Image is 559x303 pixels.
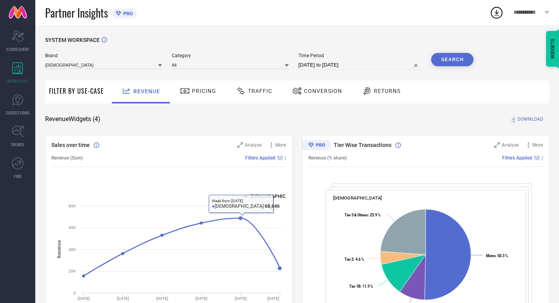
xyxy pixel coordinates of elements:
[251,194,300,199] text: [DEMOGRAPHIC_DATA]
[517,115,543,123] span: DOWNLOAD
[133,88,160,94] span: Revenue
[344,257,353,261] tspan: Tier 2
[494,142,500,148] svg: Zoom
[285,155,286,161] span: |
[51,155,83,161] span: Revenue (Sum)
[299,60,422,70] input: Select time period
[532,142,543,148] span: More
[69,225,76,230] text: 60K
[121,11,133,16] span: PRO
[333,195,382,201] span: [DEMOGRAPHIC_DATA]
[7,78,29,84] span: WORKSPACE
[69,269,76,273] text: 20K
[69,204,76,208] text: 80K
[235,296,247,301] text: [DATE]
[78,296,90,301] text: [DATE]
[502,155,532,161] span: Filters Applied
[308,155,347,161] span: Revenue (% share)
[192,88,216,94] span: Pricing
[195,296,208,301] text: [DATE]
[431,53,473,66] button: Search
[172,53,289,58] span: Category
[45,115,100,123] span: Revenue Widgets ( 4 )
[49,86,104,96] span: Filter By Use-Case
[156,296,168,301] text: [DATE]
[73,291,76,295] text: 0
[117,296,129,301] text: [DATE]
[6,110,30,116] span: SUGGESTIONS
[344,213,381,217] text: : 23.9 %
[344,213,368,217] tspan: Tier 3 & Others
[334,142,391,148] span: Tier Wise Transactions
[248,88,272,94] span: Traffic
[237,142,243,148] svg: Zoom
[245,155,275,161] span: Filters Applied
[349,284,361,288] tspan: Tier 1B
[542,155,543,161] span: |
[45,5,108,21] span: Partner Insights
[374,88,401,94] span: Returns
[14,173,22,179] span: FWD
[302,140,331,152] div: Premium
[490,5,504,20] div: Open download list
[45,37,100,43] span: SYSTEM WORKSPACE
[486,254,508,258] text: : 50.3 %
[486,254,495,258] tspan: Metro
[69,247,76,252] text: 40K
[304,88,342,94] span: Conversion
[275,142,286,148] span: More
[349,284,373,288] text: : 11.9 %
[502,142,519,148] span: Analyse
[56,240,62,258] tspan: Revenue
[11,142,24,147] span: TRENDS
[45,53,162,58] span: Brand
[267,296,279,301] text: [DATE]
[299,53,422,58] span: Time Period
[344,257,364,261] text: : 4.6 %
[245,142,262,148] span: Analyse
[6,46,29,52] span: SCORECARDS
[51,142,90,148] span: Sales over time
